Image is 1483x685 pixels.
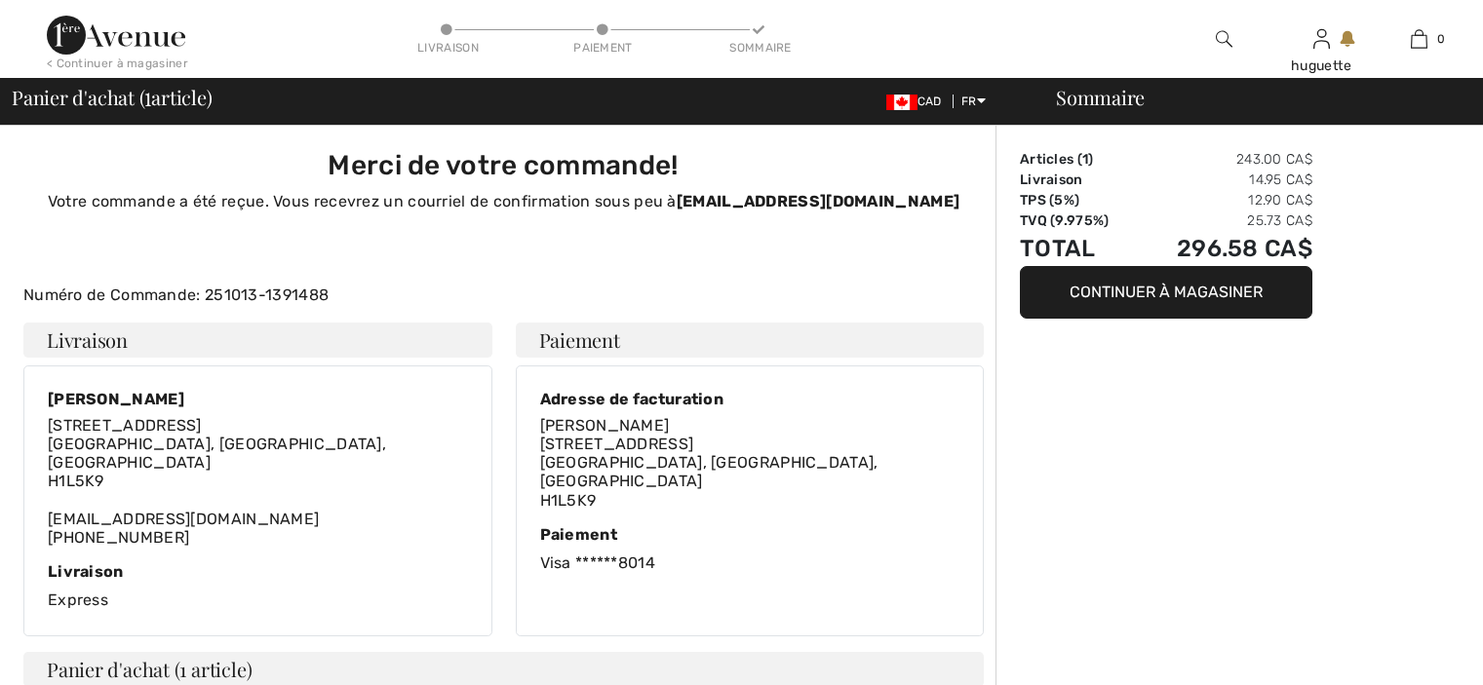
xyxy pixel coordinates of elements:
div: Adresse de facturation [540,390,960,408]
span: [STREET_ADDRESS] [GEOGRAPHIC_DATA], [GEOGRAPHIC_DATA], [GEOGRAPHIC_DATA] H1L5K9 [48,416,386,491]
h4: Livraison [23,323,492,358]
p: Votre commande a été reçue. Vous recevrez un courriel de confirmation sous peu à [35,190,972,213]
div: huguette [1273,56,1369,76]
img: Mes infos [1313,27,1330,51]
div: [PERSON_NAME] [48,390,468,408]
button: Continuer à magasiner [1020,266,1312,319]
td: Total [1020,231,1136,266]
div: Express [48,562,468,612]
img: Canadian Dollar [886,95,917,110]
span: [PERSON_NAME] [540,416,670,435]
td: 14.95 CA$ [1136,170,1312,190]
div: Paiement [573,39,632,57]
span: [STREET_ADDRESS] [GEOGRAPHIC_DATA], [GEOGRAPHIC_DATA], [GEOGRAPHIC_DATA] H1L5K9 [540,435,878,510]
div: Sommaire [729,39,788,57]
div: Sommaire [1033,88,1471,107]
td: 25.73 CA$ [1136,210,1312,231]
strong: [EMAIL_ADDRESS][DOMAIN_NAME] [677,192,959,210]
div: Livraison [48,562,468,581]
td: TPS (5%) [1020,190,1136,210]
span: 0 [1437,30,1445,48]
div: Paiement [540,525,960,544]
img: recherche [1216,27,1232,51]
div: < Continuer à magasiner [47,55,188,72]
span: 1 [144,83,151,108]
td: Livraison [1020,170,1136,190]
div: Numéro de Commande: 251013-1391488 [12,284,995,307]
span: Panier d'achat ( article) [12,88,213,107]
div: Livraison [417,39,476,57]
h3: Merci de votre commande! [35,149,972,182]
a: 0 [1371,27,1466,51]
td: 296.58 CA$ [1136,231,1312,266]
img: Mon panier [1411,27,1427,51]
td: 243.00 CA$ [1136,149,1312,170]
td: Articles ( ) [1020,149,1136,170]
span: 1 [1082,151,1088,168]
img: 1ère Avenue [47,16,185,55]
a: Se connecter [1313,29,1330,48]
span: FR [961,95,986,108]
span: CAD [886,95,950,108]
div: [EMAIL_ADDRESS][DOMAIN_NAME] [PHONE_NUMBER] [48,416,468,547]
td: 12.90 CA$ [1136,190,1312,210]
h4: Paiement [516,323,985,358]
td: TVQ (9.975%) [1020,210,1136,231]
